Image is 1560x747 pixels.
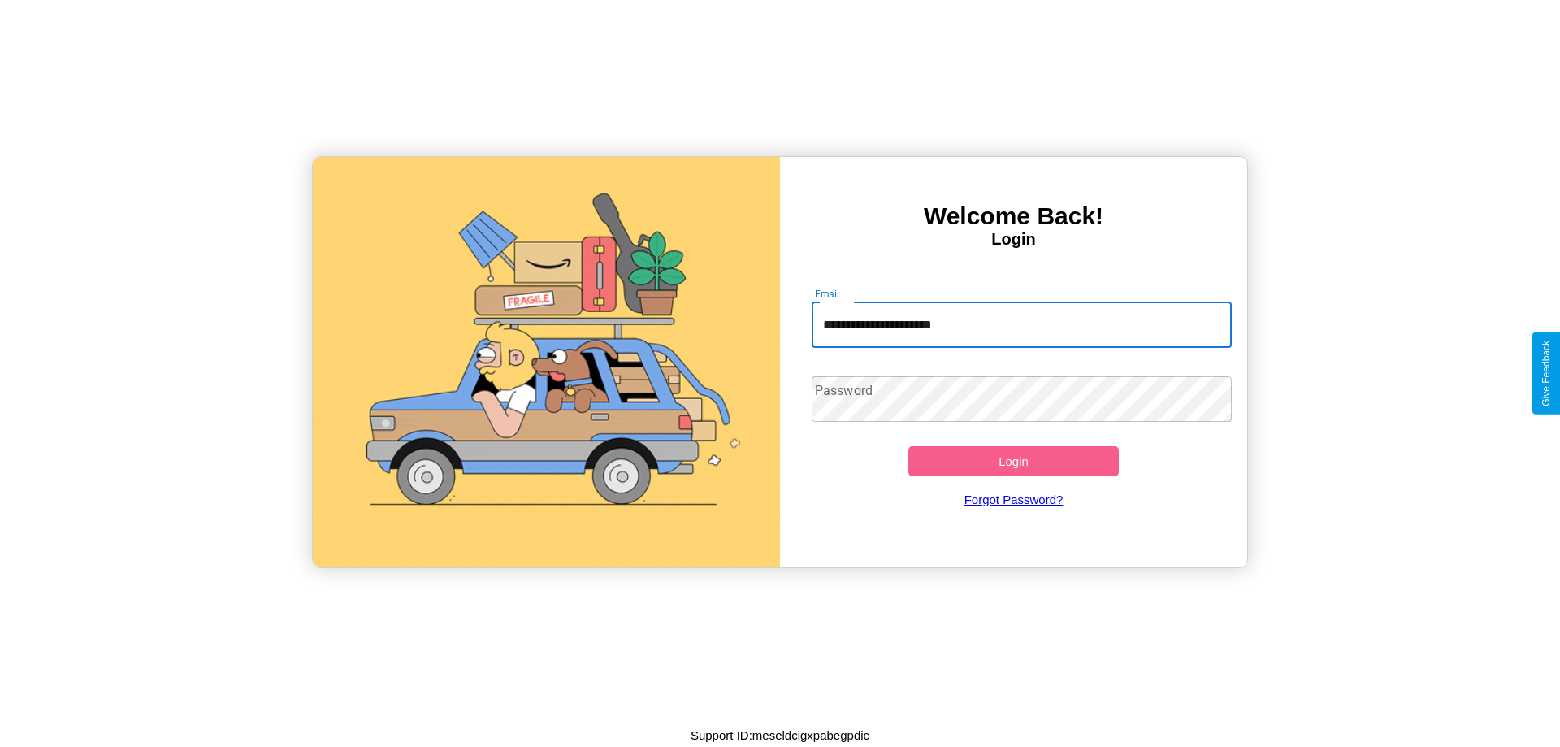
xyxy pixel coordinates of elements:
button: Login [908,446,1119,476]
label: Email [815,287,840,301]
h3: Welcome Back! [780,202,1247,230]
div: Give Feedback [1540,341,1552,406]
img: gif [313,157,780,567]
p: Support ID: meseldcigxpabegpdic [691,724,869,746]
a: Forgot Password? [804,476,1224,523]
h4: Login [780,230,1247,249]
